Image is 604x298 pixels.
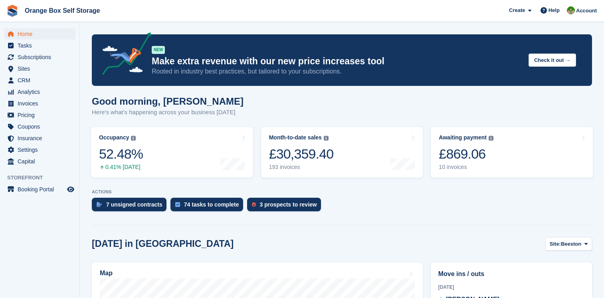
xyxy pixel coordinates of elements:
[18,75,65,86] span: CRM
[99,164,143,171] div: 0.41% [DATE]
[561,240,581,248] span: Beeston
[4,121,75,132] a: menu
[18,144,65,155] span: Settings
[509,6,525,14] span: Create
[18,121,65,132] span: Coupons
[439,146,493,162] div: £869.06
[99,134,129,141] div: Occupancy
[549,6,560,14] span: Help
[97,202,102,207] img: contract_signature_icon-13c848040528278c33f63329250d36e43548de30e8caae1d1a13099fd9432cc5.svg
[91,127,253,178] a: Occupancy 52.48% 0.41% [DATE]
[152,56,522,67] p: Make extra revenue with our new price increases tool
[438,269,584,279] h2: Move ins / outs
[576,7,597,15] span: Account
[170,198,247,215] a: 74 tasks to complete
[100,270,113,277] h2: Map
[260,201,317,208] div: 3 prospects to review
[175,202,180,207] img: task-75834270c22a3079a89374b754ae025e5fb1db73e45f91037f5363f120a921f8.svg
[18,156,65,167] span: Capital
[4,109,75,121] a: menu
[131,136,136,141] img: icon-info-grey-7440780725fd019a000dd9b08b2336e03edf1995a4989e88bcd33f0948082b44.svg
[247,198,325,215] a: 3 prospects to review
[106,201,162,208] div: 7 unsigned contracts
[431,127,593,178] a: Awaiting payment £869.06 10 invoices
[184,201,239,208] div: 74 tasks to complete
[92,238,234,249] h2: [DATE] in [GEOGRAPHIC_DATA]
[4,156,75,167] a: menu
[324,136,329,141] img: icon-info-grey-7440780725fd019a000dd9b08b2336e03edf1995a4989e88bcd33f0948082b44.svg
[18,109,65,121] span: Pricing
[550,240,561,248] span: Site:
[567,6,575,14] img: Eric Smith
[4,98,75,109] a: menu
[92,189,592,195] p: ACTIONS
[66,185,75,194] a: Preview store
[18,98,65,109] span: Invoices
[18,133,65,144] span: Insurance
[18,52,65,63] span: Subscriptions
[4,63,75,74] a: menu
[4,40,75,51] a: menu
[439,134,487,141] div: Awaiting payment
[529,54,576,67] button: Check it out →
[489,136,493,141] img: icon-info-grey-7440780725fd019a000dd9b08b2336e03edf1995a4989e88bcd33f0948082b44.svg
[152,46,165,54] div: NEW
[92,108,244,117] p: Here's what's happening across your business [DATE]
[18,63,65,74] span: Sites
[269,134,322,141] div: Month-to-date sales
[4,52,75,63] a: menu
[95,32,151,78] img: price-adjustments-announcement-icon-8257ccfd72463d97f412b2fc003d46551f7dbcb40ab6d574587a9cd5c0d94...
[4,133,75,144] a: menu
[22,4,103,17] a: Orange Box Self Storage
[269,164,334,171] div: 193 invoices
[92,198,170,215] a: 7 unsigned contracts
[4,28,75,40] a: menu
[92,96,244,107] h1: Good morning, [PERSON_NAME]
[99,146,143,162] div: 52.48%
[4,75,75,86] a: menu
[261,127,423,178] a: Month-to-date sales £30,359.40 193 invoices
[152,67,522,76] p: Rooted in industry best practices, but tailored to your subscriptions.
[4,86,75,97] a: menu
[4,144,75,155] a: menu
[438,284,584,291] div: [DATE]
[545,237,592,250] button: Site: Beeston
[18,86,65,97] span: Analytics
[252,202,256,207] img: prospect-51fa495bee0391a8d652442698ab0144808aea92771e9ea1ae160a38d050c398.svg
[439,164,493,171] div: 10 invoices
[18,40,65,51] span: Tasks
[18,28,65,40] span: Home
[7,174,79,182] span: Storefront
[4,184,75,195] a: menu
[6,5,18,17] img: stora-icon-8386f47178a22dfd0bd8f6a31ec36ba5ce8667c1dd55bd0f319d3a0aa187defe.svg
[269,146,334,162] div: £30,359.40
[18,184,65,195] span: Booking Portal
